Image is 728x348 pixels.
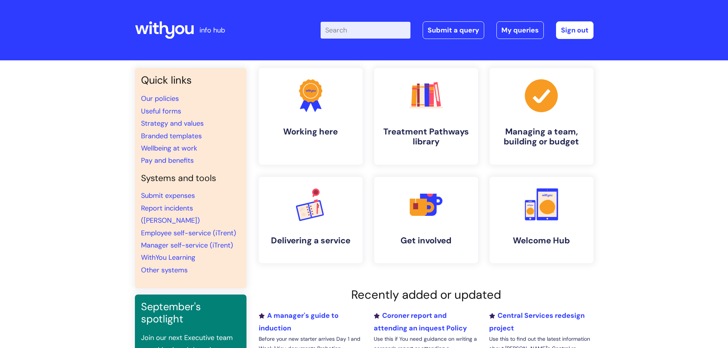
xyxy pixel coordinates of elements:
[141,144,197,153] a: Wellbeing at work
[199,24,225,36] p: info hub
[141,74,240,86] h3: Quick links
[380,236,472,246] h4: Get involved
[321,22,410,39] input: Search
[141,131,202,141] a: Branded templates
[556,21,593,39] a: Sign out
[141,241,233,250] a: Manager self-service (iTrent)
[321,21,593,39] div: | -
[374,177,478,263] a: Get involved
[141,173,240,184] h4: Systems and tools
[259,288,593,302] h2: Recently added or updated
[489,311,585,332] a: Central Services redesign project
[265,127,357,137] h4: Working here
[141,228,236,238] a: Employee self-service (iTrent)
[141,191,195,200] a: Submit expenses
[141,204,200,225] a: Report incidents ([PERSON_NAME])
[490,68,593,165] a: Managing a team, building or budget
[423,21,484,39] a: Submit a query
[490,177,593,263] a: Welcome Hub
[374,311,467,332] a: Coroner report and attending an inquest Policy
[374,68,478,165] a: Treatment Pathways library
[141,253,195,262] a: WithYou Learning
[496,236,587,246] h4: Welcome Hub
[259,68,363,165] a: Working here
[141,94,179,103] a: Our policies
[141,301,240,325] h3: September's spotlight
[141,119,204,128] a: Strategy and values
[141,107,181,116] a: Useful forms
[380,127,472,147] h4: Treatment Pathways library
[265,236,357,246] h4: Delivering a service
[496,127,587,147] h4: Managing a team, building or budget
[496,21,544,39] a: My queries
[259,311,339,332] a: A manager's guide to induction
[259,177,363,263] a: Delivering a service
[141,265,188,275] a: Other systems
[141,156,194,165] a: Pay and benefits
